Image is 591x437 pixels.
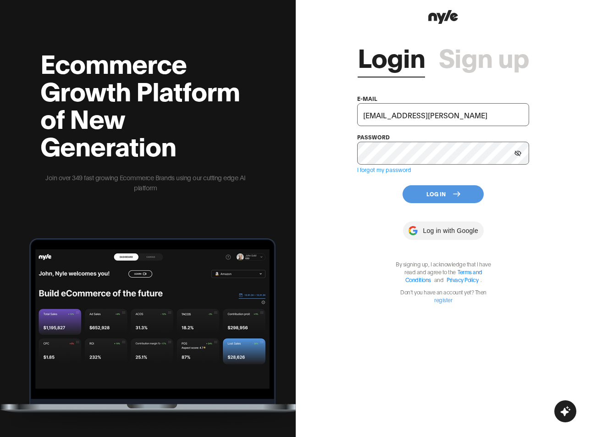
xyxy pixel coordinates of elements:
[357,166,411,173] a: I forgot my password
[357,133,390,140] label: password
[358,43,425,70] a: Login
[40,49,251,159] h2: Ecommerce Growth Platform of New Generation
[439,43,529,70] a: Sign up
[434,296,452,303] a: register
[405,268,482,283] a: Terms and Conditions
[432,276,446,283] span: and
[357,95,377,102] label: e-mail
[447,276,478,283] a: Privacy Policy
[40,172,251,193] p: Join over 349 fast growing Ecommerce Brands using our cutting edge AI platform
[403,221,484,240] button: Log in with Google
[391,288,496,304] p: Don't you have an account yet? Then
[403,185,484,203] button: Log In
[391,260,496,283] p: By signing up, I acknowledge that I have read and agree to the .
